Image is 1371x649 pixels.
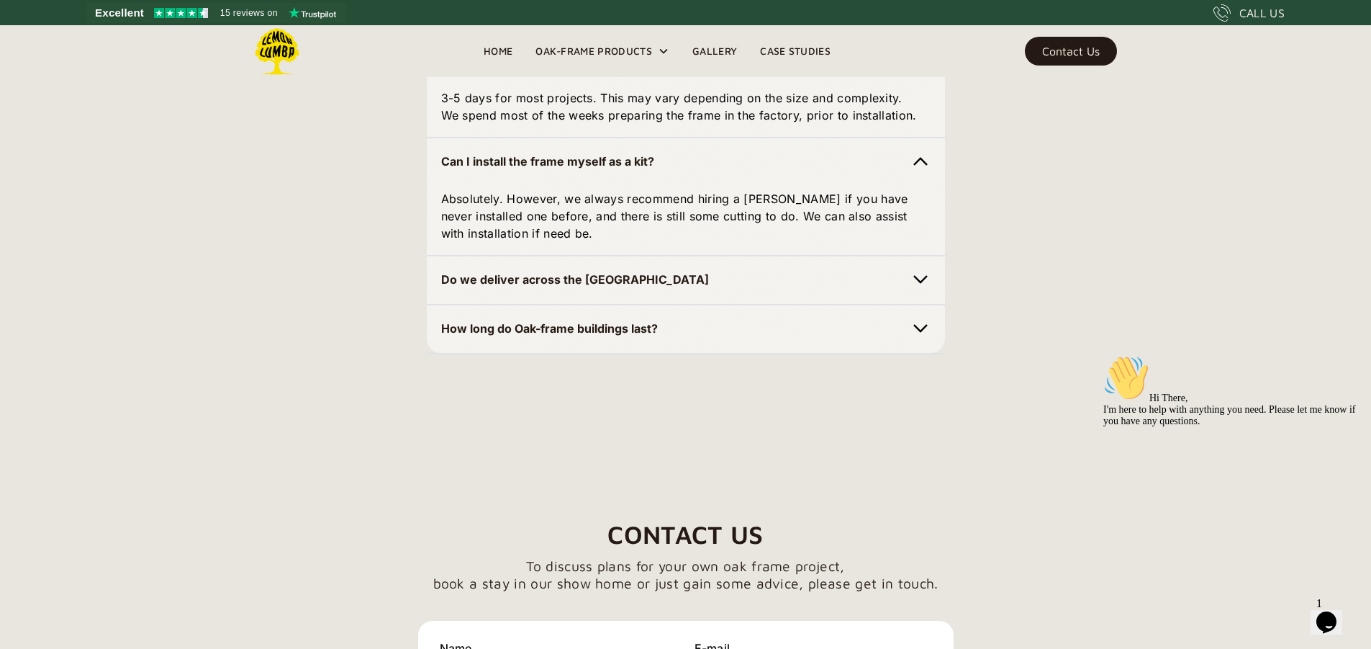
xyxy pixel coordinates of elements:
[441,89,931,124] p: 3-5 days for most projects. This may vary depending on the size and complexity. We spend most of ...
[910,318,931,339] img: Chevron
[86,3,346,23] a: See Lemon Lumba reviews on Trustpilot
[524,25,681,77] div: Oak-Frame Products
[472,40,524,62] a: Home
[1213,4,1285,22] a: CALL US
[6,6,265,78] div: 👋Hi There,I'm here to help with anything you need. Please let me know if you have any questions.
[95,4,144,22] span: Excellent
[433,558,938,592] p: To discuss plans for your own oak frame project, book a stay in our show home or just gain some a...
[154,8,208,18] img: Trustpilot 4.5 stars
[1025,37,1117,66] a: Contact Us
[441,321,658,336] strong: How long do Oak-frame buildings last?
[441,190,931,242] p: Absolutely. However, we always recommend hiring a [PERSON_NAME] if you have never installed one b...
[1239,4,1285,22] div: CALL US
[607,511,763,558] h2: Contact Us
[289,7,336,19] img: Trustpilot logo
[535,42,652,60] div: Oak-Frame Products
[748,40,842,62] a: Case Studies
[6,43,258,77] span: Hi There, I'm here to help with anything you need. Please let me know if you have any questions.
[441,272,709,287] strong: Do we deliver across the [GEOGRAPHIC_DATA]
[910,269,931,290] img: Chevron
[220,4,278,22] span: 15 reviews on
[681,40,748,62] a: Gallery
[441,154,654,169] strong: Can I install the frame myself as a kit?
[1042,46,1100,56] div: Contact Us
[1311,591,1357,635] iframe: chat widget
[1098,349,1357,584] iframe: chat widget
[6,6,52,52] img: :wave:
[910,151,931,171] img: Chevron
